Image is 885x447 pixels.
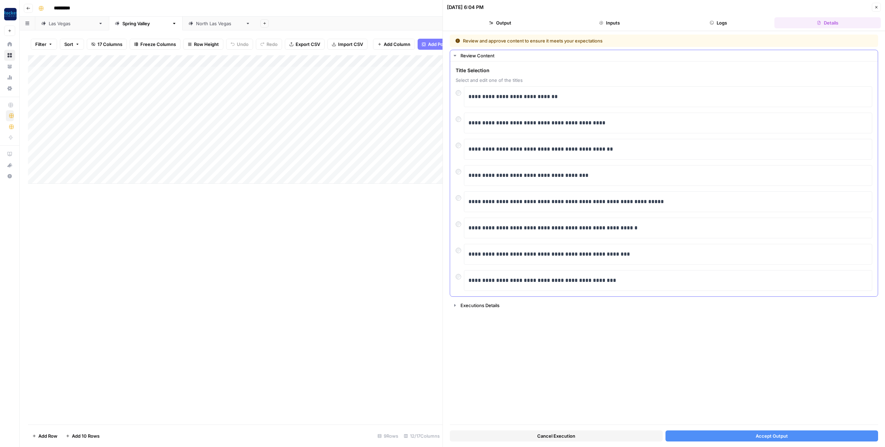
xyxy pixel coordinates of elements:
[4,160,15,170] div: What's new?
[122,20,169,27] div: [GEOGRAPHIC_DATA]
[285,39,325,50] button: Export CSV
[418,39,470,50] button: Add Power Agent
[665,17,772,28] button: Logs
[665,430,878,441] button: Accept Output
[384,41,410,48] span: Add Column
[338,41,363,48] span: Import CSV
[72,432,100,439] span: Add 10 Rows
[4,160,15,171] button: What's new?
[226,39,253,50] button: Undo
[4,83,15,94] a: Settings
[183,17,256,30] a: [GEOGRAPHIC_DATA]
[140,41,176,48] span: Freeze Columns
[4,6,15,23] button: Workspace: Rocket Pilots
[774,17,881,28] button: Details
[4,39,15,50] a: Home
[196,20,243,27] div: [GEOGRAPHIC_DATA]
[401,430,442,441] div: 12/17 Columns
[450,430,663,441] button: Cancel Execution
[87,39,127,50] button: 17 Columns
[447,17,553,28] button: Output
[194,41,219,48] span: Row Height
[460,52,874,59] div: Review Content
[31,39,57,50] button: Filter
[4,61,15,72] a: Your Data
[428,41,466,48] span: Add Power Agent
[183,39,223,50] button: Row Height
[4,171,15,182] button: Help + Support
[4,8,17,20] img: Rocket Pilots Logo
[256,39,282,50] button: Redo
[296,41,320,48] span: Export CSV
[537,432,575,439] span: Cancel Execution
[556,17,663,28] button: Inputs
[4,50,15,61] a: Browse
[455,37,738,44] div: Review and approve content to ensure it meets your expectations
[460,302,874,309] div: Executions Details
[130,39,180,50] button: Freeze Columns
[450,300,878,311] button: Executions Details
[35,17,109,30] a: [GEOGRAPHIC_DATA]
[456,67,872,74] span: Title Selection
[237,41,249,48] span: Undo
[756,432,788,439] span: Accept Output
[35,41,46,48] span: Filter
[373,39,415,50] button: Add Column
[28,430,62,441] button: Add Row
[456,77,872,84] span: Select and edit one of the titles
[267,41,278,48] span: Redo
[327,39,367,50] button: Import CSV
[4,149,15,160] a: AirOps Academy
[62,430,104,441] button: Add 10 Rows
[64,41,73,48] span: Sort
[450,50,878,61] button: Review Content
[49,20,95,27] div: [GEOGRAPHIC_DATA]
[109,17,183,30] a: [GEOGRAPHIC_DATA]
[97,41,122,48] span: 17 Columns
[60,39,84,50] button: Sort
[447,4,484,11] div: [DATE] 6:04 PM
[450,61,878,296] div: Review Content
[4,72,15,83] a: Usage
[38,432,57,439] span: Add Row
[375,430,401,441] div: 9 Rows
